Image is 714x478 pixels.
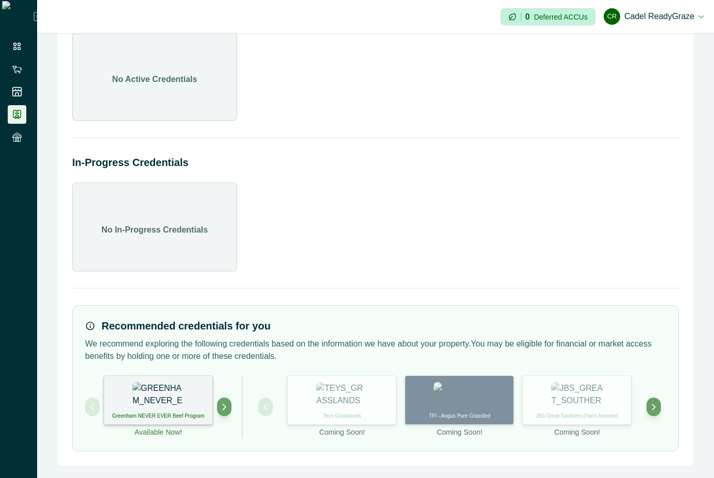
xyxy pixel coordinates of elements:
[554,427,600,438] p: Coming Soon!
[316,382,368,408] img: TEYS_GRASSLANDS certification logo
[604,4,704,29] button: Cadel ReadyGrazeCadel ReadyGraze
[534,13,588,21] p: Deferred ACCUs
[646,398,661,416] button: Next project
[217,398,231,416] button: Next project
[525,13,530,21] p: 0
[85,338,666,362] p: We recommend exploring the following credentials based on the information we have about your prop...
[429,412,490,420] p: TFI - Angus Pure Grassfed
[72,155,679,170] h2: In-Progress Credentials
[2,1,34,32] img: Logo
[319,427,365,438] p: Coming Soon!
[85,398,99,416] button: Previous project
[551,382,603,408] img: JBS_GREAT_SOUTHERN certification logo
[112,73,197,86] p: No Active Credentials
[536,412,619,420] p: JBS Great Southern (Farm Assured)
[258,398,273,416] button: Previous project
[135,427,182,438] p: Available Now!
[132,382,184,408] img: GREENHAM_NEVER_EVER certification logo
[112,412,205,420] p: Greenham NEVER EVER Beef Program
[102,224,208,236] p: No In-Progress Credentials
[323,412,361,420] p: Teys Grasslands
[434,382,485,408] img: TFI_ANGUS_PURE_GRASSFED certification logo
[437,427,483,438] p: Coming Soon!
[102,318,271,334] h3: Recommended credentials for you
